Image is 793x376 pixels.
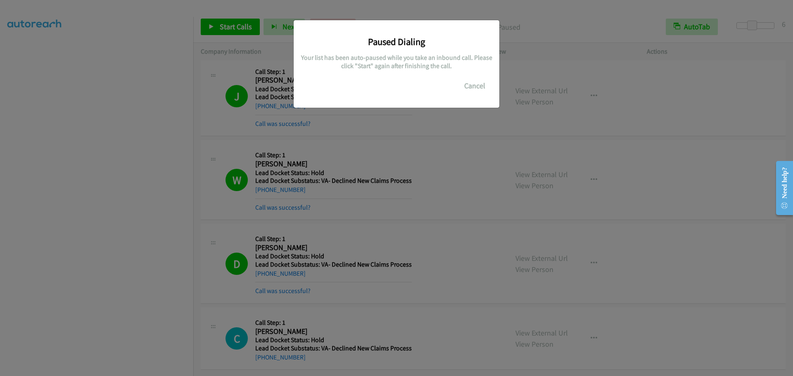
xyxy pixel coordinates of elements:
[456,78,493,94] button: Cancel
[300,54,493,70] h5: Your list has been auto-paused while you take an inbound call. Please click "Start" again after f...
[300,36,493,47] h3: Paused Dialing
[769,155,793,221] iframe: Resource Center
